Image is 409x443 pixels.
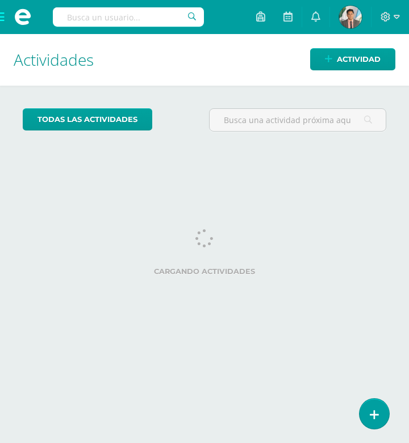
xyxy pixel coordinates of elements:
[23,267,386,276] label: Cargando actividades
[14,34,395,86] h1: Actividades
[23,108,152,130] a: todas las Actividades
[53,7,204,27] input: Busca un usuario...
[339,6,362,28] img: 68712ac611bf39f738fa84918dce997e.png
[210,109,386,131] input: Busca una actividad próxima aquí...
[310,48,395,70] a: Actividad
[337,49,381,70] span: Actividad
